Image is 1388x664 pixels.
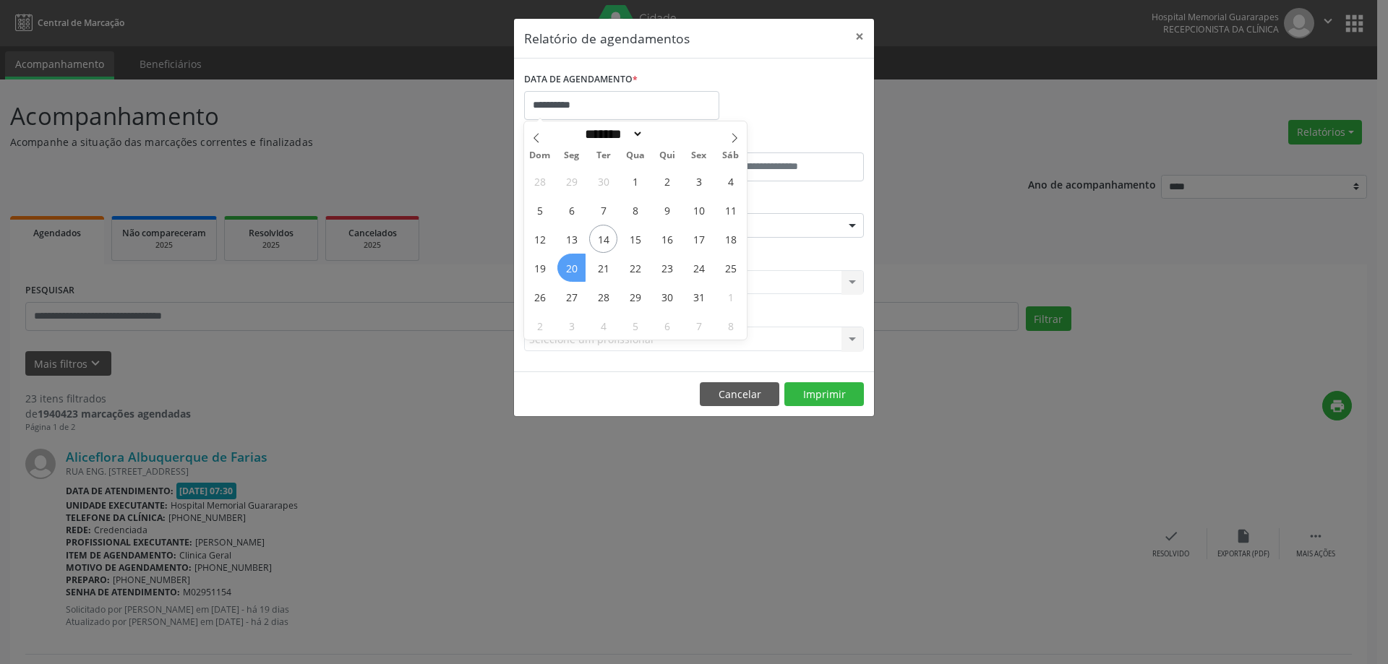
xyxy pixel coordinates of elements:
span: Outubro 2, 2025 [653,167,681,195]
span: Outubro 13, 2025 [557,225,586,253]
span: Outubro 27, 2025 [557,283,586,311]
button: Imprimir [784,382,864,407]
span: Outubro 23, 2025 [653,254,681,282]
span: Qui [651,151,683,160]
span: Outubro 19, 2025 [526,254,554,282]
span: Outubro 4, 2025 [716,167,745,195]
span: Outubro 1, 2025 [621,167,649,195]
span: Outubro 17, 2025 [685,225,713,253]
span: Novembro 4, 2025 [589,311,617,340]
span: Outubro 8, 2025 [621,196,649,224]
span: Outubro 16, 2025 [653,225,681,253]
span: Outubro 26, 2025 [526,283,554,311]
span: Novembro 7, 2025 [685,311,713,340]
span: Outubro 12, 2025 [526,225,554,253]
span: Outubro 22, 2025 [621,254,649,282]
span: Outubro 6, 2025 [557,196,586,224]
button: Cancelar [700,382,779,407]
span: Ter [588,151,620,160]
span: Outubro 20, 2025 [557,254,586,282]
label: ATÉ [698,130,864,152]
span: Outubro 3, 2025 [685,167,713,195]
span: Outubro 31, 2025 [685,283,713,311]
span: Sáb [715,151,747,160]
span: Novembro 5, 2025 [621,311,649,340]
span: Outubro 25, 2025 [716,254,745,282]
span: Outubro 30, 2025 [653,283,681,311]
span: Setembro 29, 2025 [557,167,586,195]
label: DATA DE AGENDAMENTO [524,69,638,91]
span: Outubro 11, 2025 [716,196,745,224]
span: Novembro 6, 2025 [653,311,681,340]
span: Outubro 28, 2025 [589,283,617,311]
button: Close [845,19,874,54]
span: Novembro 3, 2025 [557,311,586,340]
select: Month [580,126,643,142]
input: Year [643,126,691,142]
span: Outubro 15, 2025 [621,225,649,253]
span: Outubro 24, 2025 [685,254,713,282]
span: Novembro 8, 2025 [716,311,745,340]
span: Outubro 14, 2025 [589,225,617,253]
span: Outubro 9, 2025 [653,196,681,224]
span: Outubro 18, 2025 [716,225,745,253]
span: Seg [556,151,588,160]
span: Setembro 28, 2025 [526,167,554,195]
span: Outubro 10, 2025 [685,196,713,224]
span: Sex [683,151,715,160]
span: Novembro 1, 2025 [716,283,745,311]
span: Outubro 5, 2025 [526,196,554,224]
span: Outubro 7, 2025 [589,196,617,224]
span: Novembro 2, 2025 [526,311,554,340]
span: Setembro 30, 2025 [589,167,617,195]
span: Qua [620,151,651,160]
span: Outubro 21, 2025 [589,254,617,282]
h5: Relatório de agendamentos [524,29,690,48]
span: Outubro 29, 2025 [621,283,649,311]
span: Dom [524,151,556,160]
